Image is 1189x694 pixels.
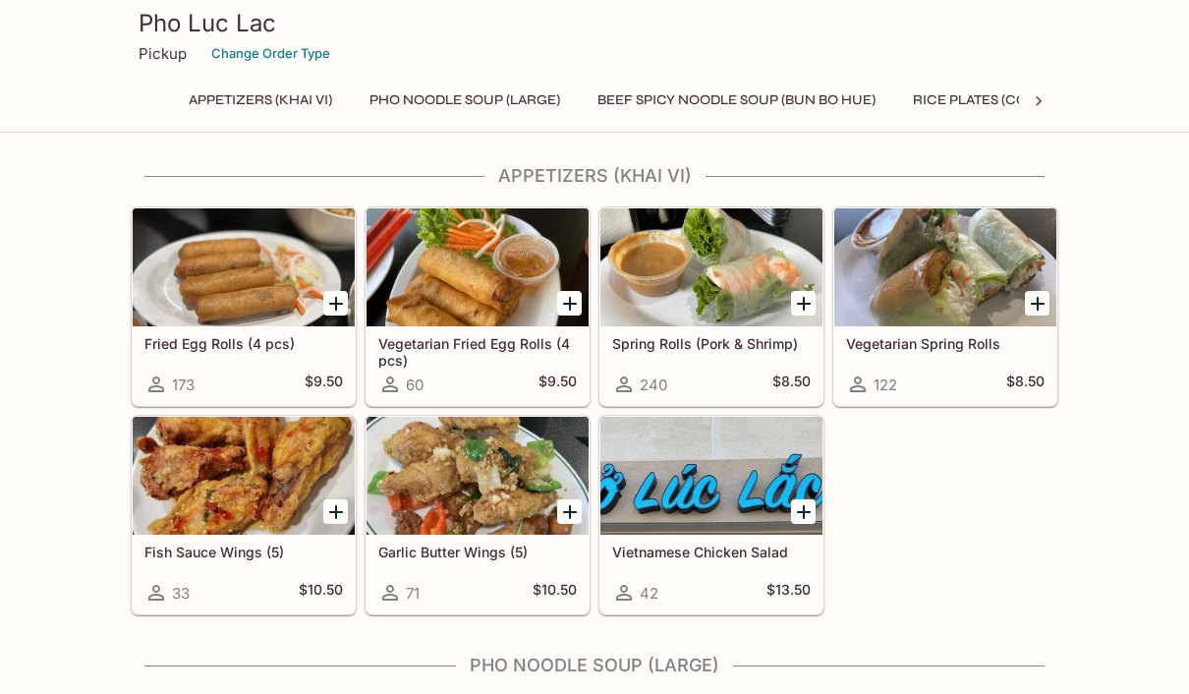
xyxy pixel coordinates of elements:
[366,207,590,406] a: Vegetarian Fried Egg Rolls (4 pcs)60$9.50
[378,335,577,368] h5: Vegetarian Fried Egg Rolls (4 pcs)
[359,87,571,114] button: Pho Noodle Soup (Large)
[833,207,1057,406] a: Vegetarian Spring Rolls122$8.50
[874,376,897,394] span: 122
[557,499,582,524] button: Add Garlic Butter Wings (5)
[599,416,823,614] a: Vietnamese Chicken Salad42$13.50
[791,499,816,524] button: Add Vietnamese Chicken Salad
[557,291,582,316] button: Add Vegetarian Fried Egg Rolls (4 pcs)
[133,208,355,326] div: Fried Egg Rolls (4 pcs)
[144,335,343,352] h5: Fried Egg Rolls (4 pcs)
[139,44,187,63] p: Pickup
[131,655,1058,676] h4: Pho Noodle Soup (Large)
[902,87,1080,114] button: Rice Plates (Com Dia)
[139,8,1050,38] h3: Pho Luc Lac
[323,291,348,316] button: Add Fried Egg Rolls (4 pcs)
[846,335,1045,352] h5: Vegetarian Spring Rolls
[367,208,589,326] div: Vegetarian Fried Egg Rolls (4 pcs)
[406,584,420,603] span: 71
[366,416,590,614] a: Garlic Butter Wings (5)71$10.50
[133,417,355,535] div: Fish Sauce Wings (5)
[612,335,811,352] h5: Spring Rolls (Pork & Shrimp)
[1025,291,1049,316] button: Add Vegetarian Spring Rolls
[367,417,589,535] div: Garlic Butter Wings (5)
[600,417,822,535] div: Vietnamese Chicken Salad
[172,376,195,394] span: 173
[132,416,356,614] a: Fish Sauce Wings (5)33$10.50
[172,584,190,603] span: 33
[587,87,886,114] button: Beef Spicy Noodle Soup (Bun Bo Hue)
[178,87,343,114] button: Appetizers (Khai Vi)
[766,581,811,605] h5: $13.50
[538,373,577,396] h5: $9.50
[640,584,658,603] span: 42
[132,207,356,406] a: Fried Egg Rolls (4 pcs)173$9.50
[131,165,1058,187] h4: Appetizers (Khai Vi)
[599,207,823,406] a: Spring Rolls (Pork & Shrimp)240$8.50
[378,544,577,560] h5: Garlic Butter Wings (5)
[305,373,343,396] h5: $9.50
[323,499,348,524] button: Add Fish Sauce Wings (5)
[772,373,811,396] h5: $8.50
[406,376,424,394] span: 60
[533,581,577,605] h5: $10.50
[612,544,811,560] h5: Vietnamese Chicken Salad
[834,208,1056,326] div: Vegetarian Spring Rolls
[791,291,816,316] button: Add Spring Rolls (Pork & Shrimp)
[144,544,343,560] h5: Fish Sauce Wings (5)
[640,376,667,394] span: 240
[202,38,339,69] button: Change Order Type
[600,208,822,326] div: Spring Rolls (Pork & Shrimp)
[1006,373,1045,396] h5: $8.50
[299,581,343,605] h5: $10.50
